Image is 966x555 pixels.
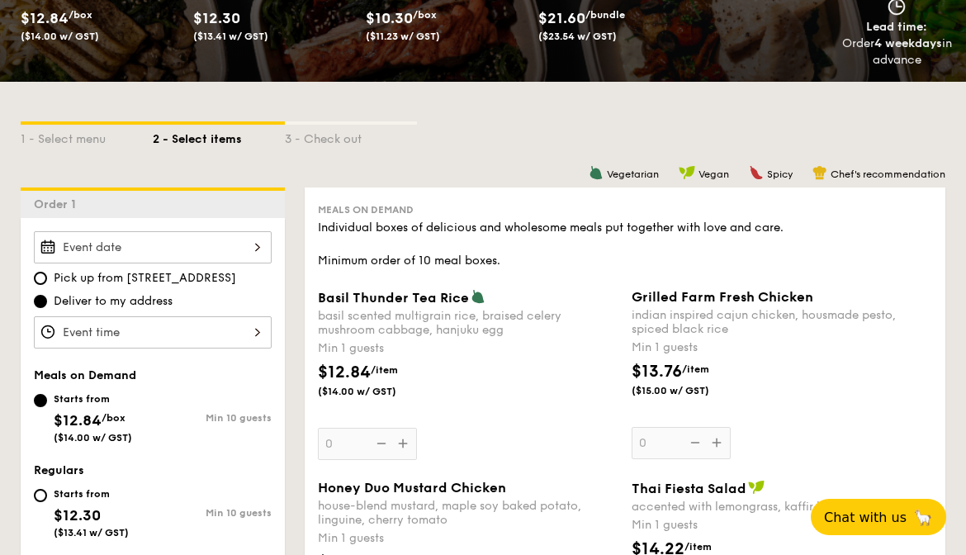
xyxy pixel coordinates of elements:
[34,197,83,211] span: Order 1
[318,220,932,269] div: Individual boxes of delicious and wholesome meals put together with love and care. Minimum order ...
[684,541,712,553] span: /item
[34,368,136,382] span: Meals on Demand
[749,165,764,180] img: icon-spicy.37a8142b.svg
[54,506,101,524] span: $12.30
[21,9,69,27] span: $12.84
[698,168,729,180] span: Vegan
[366,9,413,27] span: $10.30
[632,289,813,305] span: Grilled Farm Fresh Chicken
[866,20,927,34] span: Lead time:
[318,340,618,357] div: Min 1 guests
[69,9,92,21] span: /box
[318,290,469,306] span: Basil Thunder Tea Rice
[34,489,47,502] input: Starts from$12.30($13.41 w/ GST)Min 10 guests
[824,510,907,525] span: Chat with us
[811,499,946,535] button: Chat with us🦙
[632,517,932,534] div: Min 1 guests
[318,204,414,216] span: Meals on Demand
[153,507,272,519] div: Min 10 guests
[34,272,47,285] input: Pick up from [STREET_ADDRESS]
[34,231,272,263] input: Event date
[102,412,125,424] span: /box
[679,165,695,180] img: icon-vegan.f8ff3823.svg
[589,165,604,180] img: icon-vegetarian.fe4039eb.svg
[34,394,47,407] input: Starts from$12.84/box($14.00 w/ GST)Min 10 guests
[193,9,240,27] span: $12.30
[34,295,47,308] input: Deliver to my address
[632,339,932,356] div: Min 1 guests
[632,362,682,382] span: $13.76
[54,392,132,406] div: Starts from
[54,527,129,538] span: ($13.41 w/ GST)
[585,9,625,21] span: /bundle
[193,31,268,42] span: ($13.41 w/ GST)
[413,9,437,21] span: /box
[54,432,132,444] span: ($14.00 w/ GST)
[682,363,709,375] span: /item
[767,168,793,180] span: Spicy
[54,411,102,429] span: $12.84
[21,125,153,148] div: 1 - Select menu
[366,31,440,42] span: ($11.23 w/ GST)
[841,36,952,69] div: Order in advance
[285,125,417,148] div: 3 - Check out
[371,364,398,376] span: /item
[54,487,129,500] div: Starts from
[632,384,744,397] span: ($15.00 w/ GST)
[318,309,618,337] div: basil scented multigrain rice, braised celery mushroom cabbage, hanjuku egg
[607,168,659,180] span: Vegetarian
[471,289,485,304] img: icon-vegetarian.fe4039eb.svg
[318,480,506,496] span: Honey Duo Mustard Chicken
[632,500,932,514] div: accented with lemongrass, kaffir lime leaf, red chilli
[632,481,746,496] span: Thai Fiesta Salad
[54,270,236,287] span: Pick up from [STREET_ADDRESS]
[538,9,585,27] span: $21.60
[874,36,942,50] strong: 4 weekdays
[318,499,618,527] div: house-blend mustard, maple soy baked potato, linguine, cherry tomato
[632,308,932,336] div: indian inspired cajun chicken, housmade pesto, spiced black rice
[831,168,945,180] span: Chef's recommendation
[538,31,617,42] span: ($23.54 w/ GST)
[153,412,272,424] div: Min 10 guests
[748,480,765,495] img: icon-vegan.f8ff3823.svg
[34,463,84,477] span: Regulars
[21,31,99,42] span: ($14.00 w/ GST)
[318,530,618,547] div: Min 1 guests
[812,165,827,180] img: icon-chef-hat.a58ddaea.svg
[913,508,933,527] span: 🦙
[318,363,371,382] span: $12.84
[318,385,430,398] span: ($14.00 w/ GST)
[153,125,285,148] div: 2 - Select items
[34,316,272,349] input: Event time
[54,293,173,310] span: Deliver to my address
